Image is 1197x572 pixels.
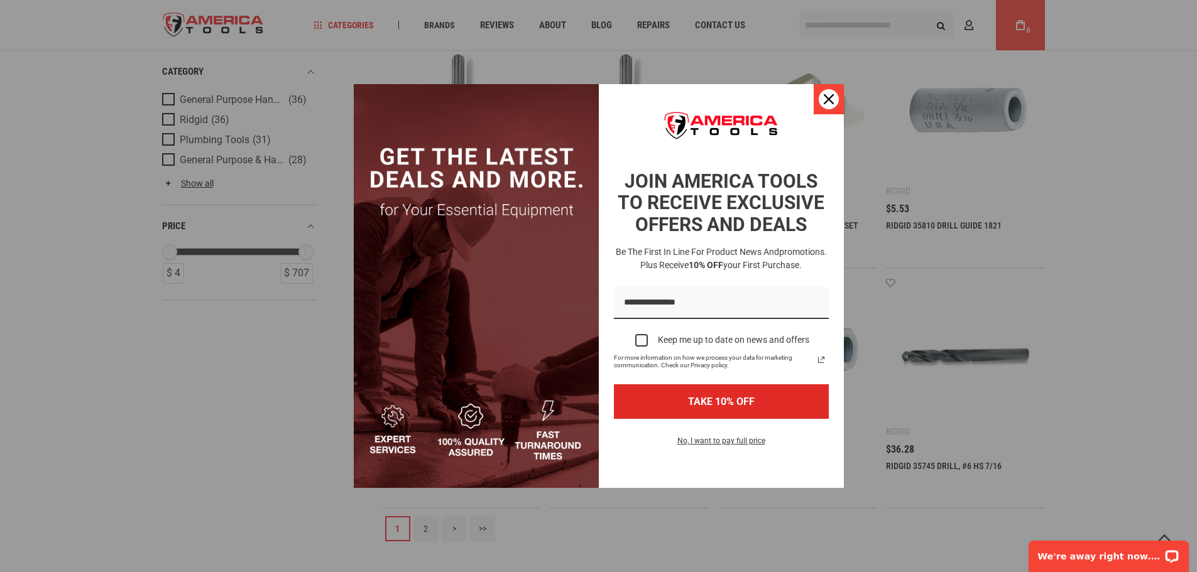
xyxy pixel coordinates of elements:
a: Read our Privacy Policy [814,352,829,367]
span: For more information on how we process your data for marketing communication. Check our Privacy p... [614,354,814,369]
button: No, I want to pay full price [667,434,775,455]
input: Email field [614,287,829,319]
button: Close [814,84,844,114]
strong: JOIN AMERICA TOOLS TO RECEIVE EXCLUSIVE OFFERS AND DEALS [618,170,824,235]
h3: Be the first in line for product news and [611,246,831,272]
svg: link icon [814,352,829,367]
svg: close icon [824,94,834,104]
button: TAKE 10% OFF [614,384,829,419]
div: Keep me up to date on news and offers [658,335,809,345]
strong: 10% OFF [689,260,723,270]
iframe: LiveChat chat widget [1020,532,1197,572]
